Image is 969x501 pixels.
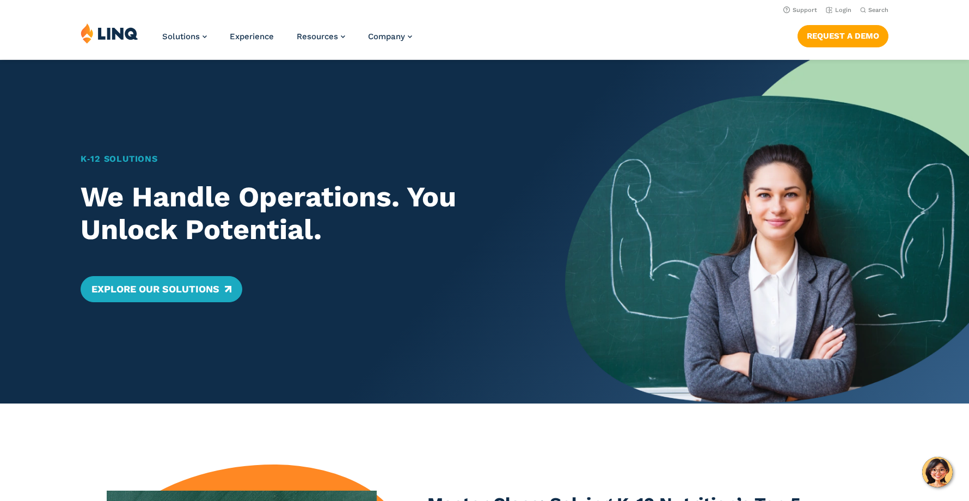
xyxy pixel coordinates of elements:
h2: We Handle Operations. You Unlock Potential. [81,181,525,246]
span: Search [868,7,888,14]
a: Support [783,7,817,14]
a: Solutions [162,32,207,41]
a: Explore Our Solutions [81,276,242,302]
a: Resources [297,32,345,41]
button: Open Search Bar [860,6,888,14]
img: Home Banner [565,60,969,404]
nav: Primary Navigation [162,23,412,59]
nav: Button Navigation [798,23,888,47]
a: Request a Demo [798,25,888,47]
a: Login [826,7,851,14]
a: Experience [230,32,274,41]
button: Hello, have a question? Let’s chat. [922,457,953,487]
span: Company [368,32,405,41]
span: Resources [297,32,338,41]
a: Company [368,32,412,41]
h1: K‑12 Solutions [81,152,525,166]
span: Solutions [162,32,200,41]
img: LINQ | K‑12 Software [81,23,138,44]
